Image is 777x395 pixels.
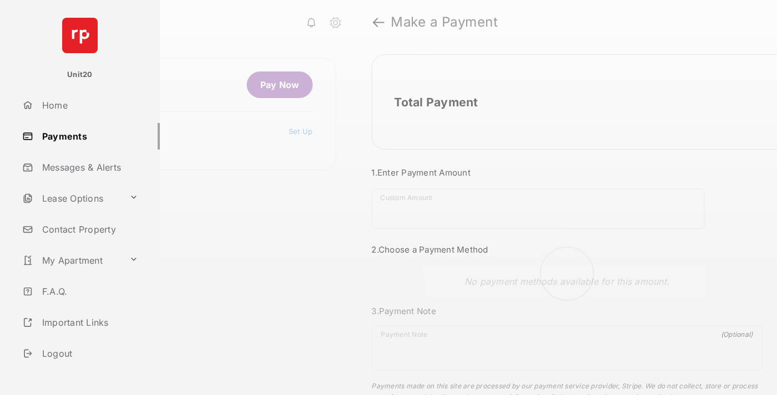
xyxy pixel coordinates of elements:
a: Important Links [18,309,143,336]
img: svg+xml;base64,PHN2ZyB4bWxucz0iaHR0cDovL3d3dy53My5vcmcvMjAwMC9zdmciIHdpZHRoPSI2NCIgaGVpZ2h0PSI2NC... [62,18,98,53]
a: Home [18,92,160,119]
a: Set Up [289,127,313,136]
h2: Total Payment [394,95,478,109]
p: Unit20 [67,69,93,80]
a: My Apartment [18,247,125,274]
a: Contact Property [18,216,160,243]
h3: 3. Payment Note [371,306,762,316]
h3: 2. Choose a Payment Method [371,244,762,255]
a: F.A.Q. [18,278,160,305]
strong: Make a Payment [391,16,498,29]
h3: 1. Enter Payment Amount [371,167,762,178]
a: Logout [18,340,160,367]
a: Messages & Alerts [18,154,160,181]
a: Payments [18,123,160,150]
a: Lease Options [18,185,125,212]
